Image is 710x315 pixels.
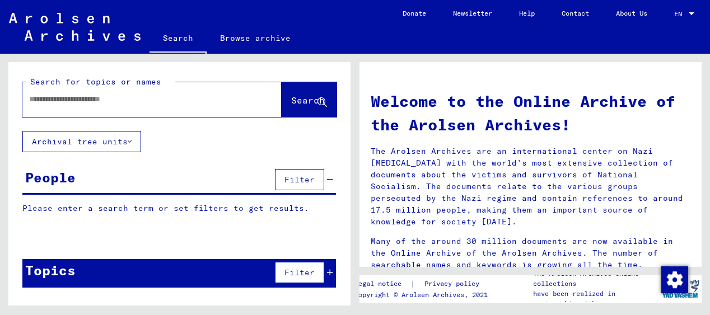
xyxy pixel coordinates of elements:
[22,131,141,152] button: Archival tree units
[25,260,76,280] div: Topics
[291,95,325,106] span: Search
[674,10,686,18] span: EN
[371,90,690,137] h1: Welcome to the Online Archive of the Arolsen Archives!
[661,266,688,293] img: Change consent
[354,278,410,290] a: Legal notice
[275,262,324,283] button: Filter
[533,289,659,309] p: have been realized in partnership with
[282,82,337,117] button: Search
[25,167,76,187] div: People
[207,25,304,51] a: Browse archive
[30,77,161,87] mat-label: Search for topics or names
[660,275,702,303] img: yv_logo.png
[284,267,315,278] span: Filter
[371,145,690,228] p: The Arolsen Archives are an international center on Nazi [MEDICAL_DATA] with the world’s most ext...
[22,203,336,214] p: Please enter a search term or set filters to get results.
[150,25,207,54] a: Search
[354,278,493,290] div: |
[9,13,141,41] img: Arolsen_neg.svg
[275,169,324,190] button: Filter
[533,269,659,289] p: The Arolsen Archives online collections
[371,236,690,271] p: Many of the around 30 million documents are now available in the Online Archive of the Arolsen Ar...
[661,266,688,293] div: Change consent
[284,175,315,185] span: Filter
[415,278,493,290] a: Privacy policy
[354,290,493,300] p: Copyright © Arolsen Archives, 2021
